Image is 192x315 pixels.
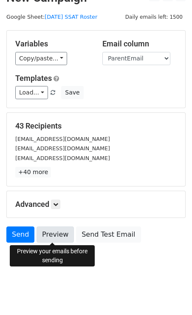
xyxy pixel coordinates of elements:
[15,145,110,152] small: [EMAIL_ADDRESS][DOMAIN_NAME]
[6,226,34,243] a: Send
[76,226,141,243] a: Send Test Email
[15,167,51,178] a: +40 more
[15,200,177,209] h5: Advanced
[15,39,90,49] h5: Variables
[10,245,95,266] div: Preview your emails before sending
[122,12,186,22] span: Daily emails left: 1500
[6,14,97,20] small: Google Sheet:
[150,274,192,315] iframe: Chat Widget
[61,86,83,99] button: Save
[15,136,110,142] small: [EMAIL_ADDRESS][DOMAIN_NAME]
[37,226,74,243] a: Preview
[122,14,186,20] a: Daily emails left: 1500
[45,14,97,20] a: [DATE] SSAT Roster
[15,74,52,83] a: Templates
[15,121,177,131] h5: 43 Recipients
[15,52,67,65] a: Copy/paste...
[15,155,110,161] small: [EMAIL_ADDRESS][DOMAIN_NAME]
[102,39,177,49] h5: Email column
[15,86,48,99] a: Load...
